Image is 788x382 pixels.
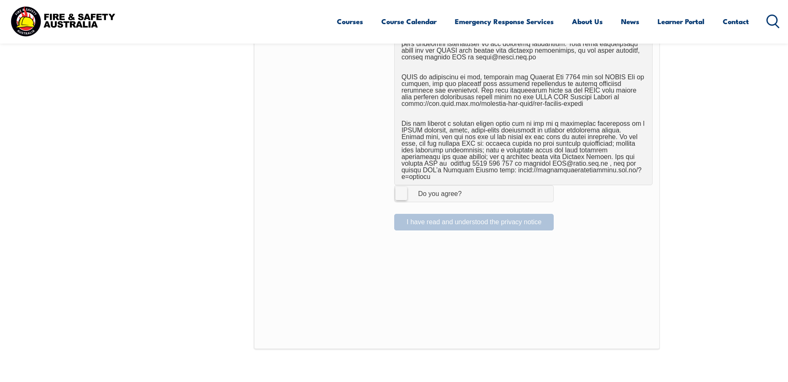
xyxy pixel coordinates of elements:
a: Emergency Response Services [455,10,554,32]
a: Courses [337,10,363,32]
a: Course Calendar [381,10,437,32]
a: About Us [572,10,603,32]
a: Contact [723,10,749,32]
a: Learner Portal [658,10,705,32]
a: News [621,10,639,32]
div: Do you agree? [401,191,462,197]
